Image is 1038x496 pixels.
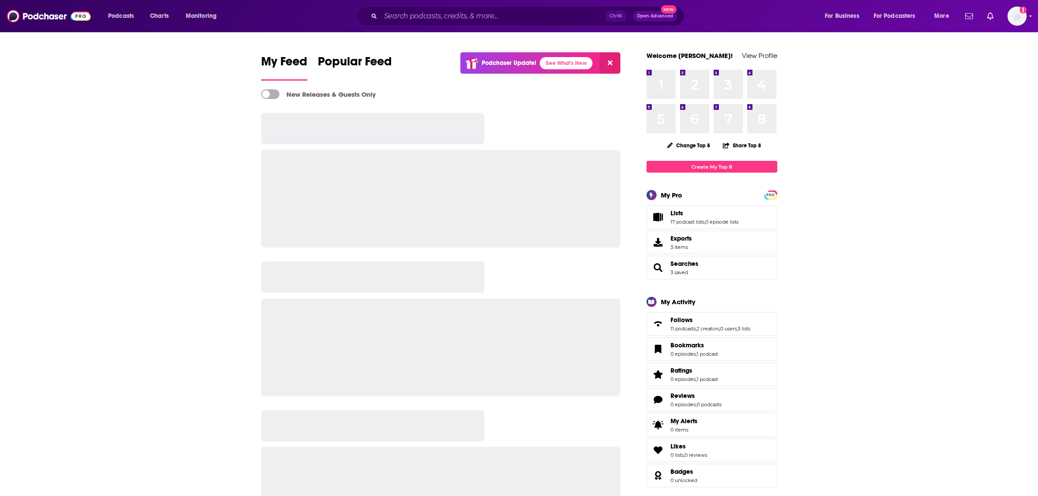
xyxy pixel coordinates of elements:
a: 0 episodes [670,401,696,408]
a: Charts [144,9,174,23]
a: My Alerts [647,413,777,437]
span: Ratings [670,367,692,374]
a: Bookmarks [670,341,718,349]
svg: Add a profile image [1020,7,1027,14]
a: Bookmarks [650,343,667,355]
span: Exports [650,236,667,248]
span: Likes [647,438,777,462]
a: Likes [670,442,707,450]
a: Searches [650,262,667,274]
span: Badges [670,468,693,476]
span: , [704,219,705,225]
span: Follows [647,312,777,336]
a: 0 reviews [684,452,707,458]
a: Badges [670,468,697,476]
span: My Feed [261,54,307,74]
span: Open Advanced [637,14,673,18]
a: Reviews [670,392,721,400]
span: New [661,5,677,14]
img: Podchaser - Follow, Share and Rate Podcasts [7,8,91,24]
a: Reviews [650,394,667,406]
a: 0 lists [670,452,684,458]
a: Lists [650,211,667,223]
button: Open AdvancedNew [633,11,677,21]
span: Ctrl K [606,10,626,22]
a: My Feed [261,54,307,81]
a: Likes [650,444,667,456]
div: Search podcasts, credits, & more... [365,6,693,26]
button: open menu [928,9,960,23]
input: Search podcasts, credits, & more... [381,9,606,23]
button: Show profile menu [1007,7,1027,26]
img: User Profile [1007,7,1027,26]
span: My Alerts [670,417,698,425]
span: For Business [825,10,859,22]
a: 0 episodes [670,351,696,357]
a: 0 episode lists [705,219,739,225]
span: Charts [150,10,169,22]
div: My Activity [661,298,695,306]
a: 17 podcast lists [670,219,704,225]
a: Popular Feed [318,54,392,81]
span: , [696,326,697,332]
span: Reviews [670,392,695,400]
span: , [696,351,697,357]
button: open menu [819,9,870,23]
a: Ratings [670,367,718,374]
button: Change Top 8 [662,140,716,151]
div: My Pro [661,191,682,199]
a: 0 episodes [670,376,696,382]
a: Follows [670,316,750,324]
button: Share Top 8 [722,137,762,154]
span: For Podcasters [874,10,915,22]
span: , [684,452,684,458]
span: Reviews [647,388,777,411]
a: Exports [647,231,777,254]
button: open menu [180,9,228,23]
a: Searches [670,260,698,268]
span: Badges [647,464,777,487]
span: Bookmarks [647,337,777,361]
span: Exports [670,234,692,242]
a: 2 creators [697,326,719,332]
a: New Releases & Guests Only [261,89,376,99]
a: 1 podcast [697,351,718,357]
a: Follows [650,318,667,330]
a: Lists [670,209,739,217]
span: Likes [670,442,686,450]
a: Show notifications dropdown [962,9,977,24]
a: Welcome [PERSON_NAME]! [647,51,733,60]
span: 3 items [670,244,692,250]
a: 3 saved [670,269,688,275]
a: Badges [650,469,667,482]
button: open menu [868,9,928,23]
span: My Alerts [650,419,667,431]
a: 1 podcast [697,376,718,382]
span: Monitoring [186,10,217,22]
a: Show notifications dropdown [984,9,997,24]
a: 0 users [720,326,737,332]
a: 0 podcasts [697,401,721,408]
span: Follows [670,316,693,324]
span: More [934,10,949,22]
span: Searches [647,256,777,279]
a: View Profile [742,51,777,60]
span: Popular Feed [318,54,392,74]
span: Lists [647,205,777,229]
a: Ratings [650,368,667,380]
a: 0 unlocked [670,477,697,483]
a: See What's New [540,57,592,69]
span: , [696,376,697,382]
span: 0 items [670,427,698,433]
span: , [696,401,697,408]
a: 3 lists [738,326,750,332]
a: 11 podcasts [670,326,696,332]
span: PRO [766,192,776,198]
span: , [737,326,738,332]
span: Ratings [647,363,777,386]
